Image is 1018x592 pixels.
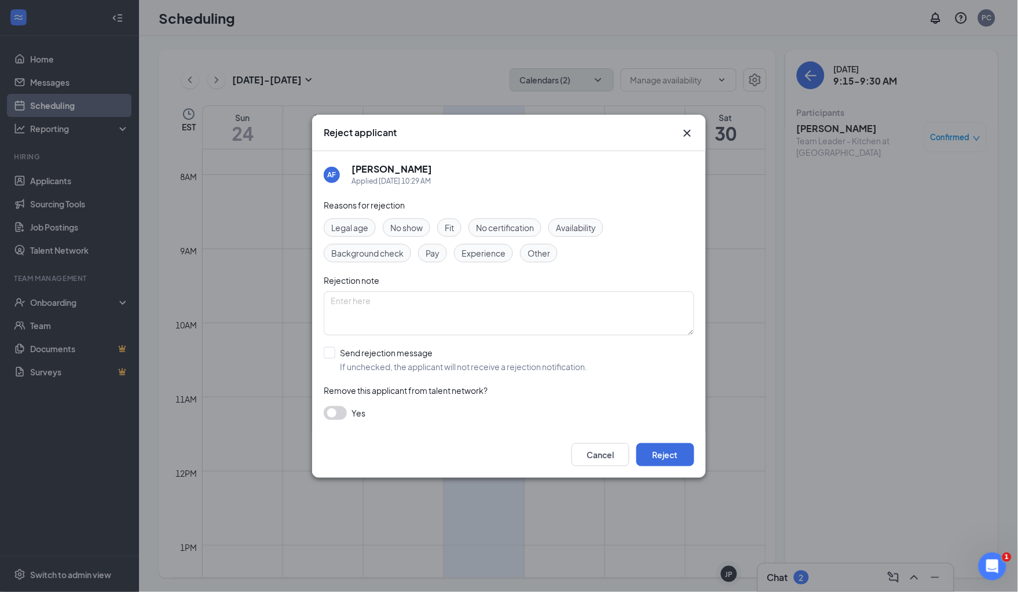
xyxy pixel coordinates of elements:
[476,221,534,234] span: No certification
[462,247,506,260] span: Experience
[331,221,368,234] span: Legal age
[528,247,550,260] span: Other
[351,176,432,187] div: Applied [DATE] 10:29 AM
[351,406,365,420] span: Yes
[351,163,432,176] h5: [PERSON_NAME]
[324,126,397,139] h3: Reject applicant
[572,443,629,466] button: Cancel
[324,385,488,396] span: Remove this applicant from talent network?
[636,443,694,466] button: Reject
[324,275,379,286] span: Rejection note
[331,247,404,260] span: Background check
[324,200,405,210] span: Reasons for rejection
[390,221,423,234] span: No show
[1002,553,1012,562] span: 1
[680,126,694,140] button: Close
[426,247,440,260] span: Pay
[328,170,336,180] div: AF
[680,126,694,140] svg: Cross
[445,221,454,234] span: Fit
[979,553,1006,580] iframe: Intercom live chat
[556,221,596,234] span: Availability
